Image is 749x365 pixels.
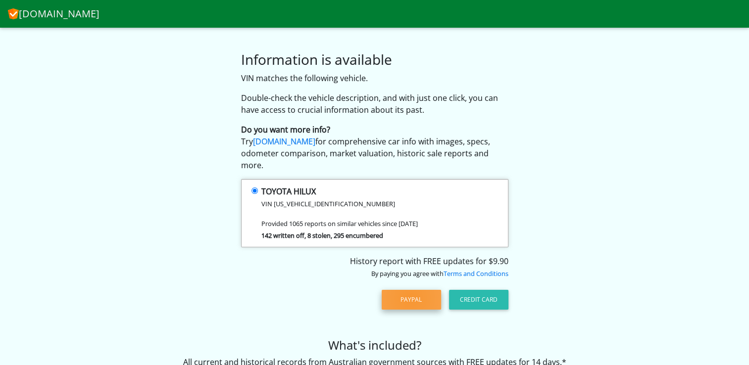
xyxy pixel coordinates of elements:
[7,338,742,353] h4: What's included?
[241,51,508,68] h3: Information is available
[253,136,315,147] a: [DOMAIN_NAME]
[8,4,100,24] a: [DOMAIN_NAME]
[241,92,508,116] p: Double-check the vehicle description, and with just one click, you can have access to crucial inf...
[382,290,441,310] button: PayPal
[444,269,508,278] a: Terms and Conditions
[261,231,383,240] strong: 142 written off, 8 stolen, 295 encumbered
[261,219,418,228] small: Provided 1065 reports on similar vehicles since [DATE]
[241,124,330,135] strong: Do you want more info?
[261,199,395,208] small: VIN [US_VEHICLE_IDENTIFICATION_NUMBER]
[251,187,258,194] input: TOYOTA HILUX VIN [US_VEHICLE_IDENTIFICATION_NUMBER] Provided 1065 reports on similar vehicles sin...
[241,72,508,84] p: VIN matches the following vehicle.
[371,269,508,278] small: By paying you agree with
[261,186,316,197] strong: TOYOTA HILUX
[8,6,19,19] img: CheckVIN.com.au logo
[449,290,508,310] button: Credit Card
[241,255,508,279] div: History report with FREE updates for $9.90
[241,124,508,171] p: Try for comprehensive car info with images, specs, odometer comparison, market valuation, histori...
